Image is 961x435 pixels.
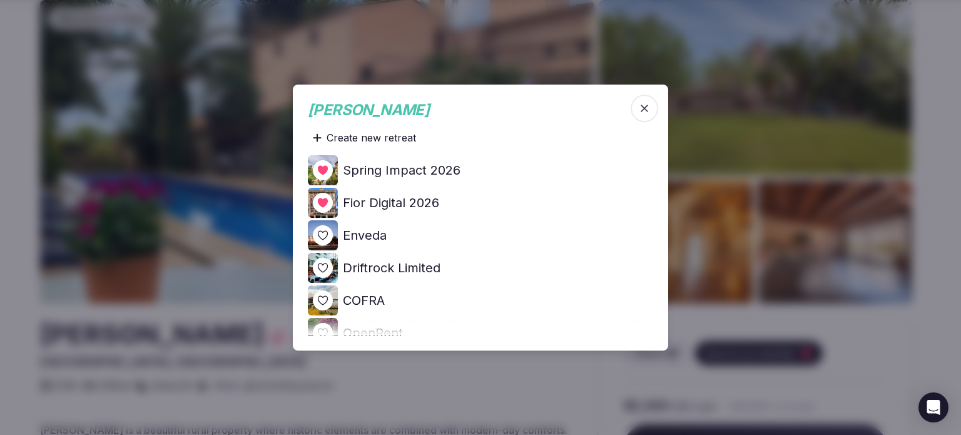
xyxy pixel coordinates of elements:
[343,194,439,212] h4: Fior Digital 2026
[343,227,387,244] h4: Enveda
[308,101,429,119] span: [PERSON_NAME]
[343,292,385,309] h4: COFRA
[308,253,338,283] img: Top retreat image for the retreat: Driftrock Limited
[343,161,460,179] h4: Spring Impact 2026
[308,155,338,185] img: Top retreat image for the retreat: Spring Impact 2026
[343,259,440,277] h4: Driftrock Limited
[308,285,338,315] img: Top retreat image for the retreat: COFRA
[308,188,338,218] img: Top retreat image for the retreat: Fior Digital 2026
[308,125,421,150] div: Create new retreat
[308,220,338,250] img: Top retreat image for the retreat: Enveda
